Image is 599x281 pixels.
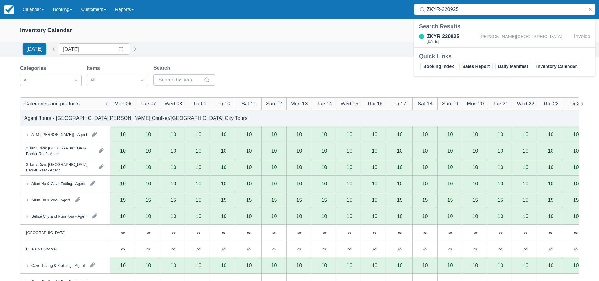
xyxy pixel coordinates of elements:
div: ∞ [110,241,136,257]
div: 10 [473,165,478,170]
div: ∞ [398,230,402,235]
div: 10 [473,148,478,153]
div: 10 [236,159,261,176]
div: 10 [387,159,412,176]
div: 2 Tank Dive: [GEOGRAPHIC_DATA] Barrier Reef - Agent [26,145,94,156]
div: 10 [573,148,579,153]
div: 10 [447,165,453,170]
div: 10 [447,214,453,219]
div: ∞ [247,230,251,235]
div: 10 [246,148,252,153]
div: 10 [513,143,538,159]
div: ∞ [574,230,578,235]
div: ∞ [147,246,150,251]
div: 10 [322,181,327,186]
div: [DATE] [427,40,477,43]
div: ∞ [423,246,427,251]
div: ∞ [499,246,502,251]
div: 15 [196,197,202,202]
div: 10 [171,132,176,137]
a: Daily Manifest [495,63,531,70]
div: ∞ [186,241,211,257]
div: 10 [573,165,579,170]
div: 10 [473,132,478,137]
div: ∞ [172,246,175,251]
div: 15 [347,197,352,202]
div: 10 [236,143,261,159]
div: 10 [286,159,312,176]
div: 15 [573,197,579,202]
div: 15 [246,197,252,202]
div: 10 [261,159,286,176]
div: 10 [120,148,126,153]
div: 10 [362,143,387,159]
div: 10 [146,181,151,186]
div: Mon 20 [467,100,484,107]
div: [PERSON_NAME][GEOGRAPHIC_DATA] [480,33,572,45]
span: Dropdown icon [73,77,79,83]
input: Search by item [158,74,202,86]
div: ∞ [524,230,527,235]
div: 15 [548,197,554,202]
div: ∞ [488,225,513,241]
div: 10 [523,263,529,268]
div: 10 [372,132,378,137]
img: checkfront-main-nav-mini-logo.png [4,5,14,14]
div: 10 [146,165,151,170]
div: 10 [196,165,202,170]
div: 15 [473,197,478,202]
div: ∞ [110,225,136,241]
div: 10 [498,148,503,153]
div: ∞ [286,241,312,257]
div: 10 [186,143,211,159]
a: Inventory Calendar [534,63,580,70]
div: ∞ [463,225,488,241]
div: 10 [221,165,227,170]
div: [GEOGRAPHIC_DATA] [26,230,66,235]
div: ∞ [161,225,186,241]
div: ∞ [121,230,125,235]
div: 10 [447,181,453,186]
div: Tue 21 [493,100,508,107]
div: 10 [372,181,378,186]
div: 10 [347,148,352,153]
div: ∞ [574,246,578,251]
div: 10 [523,132,529,137]
div: 10 [538,159,563,176]
div: ∞ [272,230,276,235]
div: 10 [412,159,437,176]
div: 10 [397,132,403,137]
div: ∞ [297,230,301,235]
div: Altun Ha & Zoo - Agent [31,197,70,203]
div: 10 [246,181,252,186]
div: ∞ [538,241,563,257]
div: 10 [397,263,403,268]
div: ∞ [323,246,326,251]
div: 10 [548,214,554,219]
div: 10 [397,181,403,186]
div: Inventory Calendar [20,27,72,34]
div: 10 [171,165,176,170]
div: 15 [322,197,327,202]
div: Thu 16 [367,100,382,107]
div: Agent Tours - [GEOGRAPHIC_DATA][PERSON_NAME] Caulker/[GEOGRAPHIC_DATA] City Tours [24,114,247,122]
div: 10 [473,214,478,219]
div: 10 [120,165,126,170]
div: 10 [211,159,236,176]
div: ∞ [312,225,337,241]
div: ∞ [323,230,326,235]
div: ∞ [222,246,225,251]
div: 15 [523,197,529,202]
div: ∞ [236,225,261,241]
div: ∞ [423,230,427,235]
div: 10 [422,181,428,186]
div: 15 [171,197,176,202]
div: ∞ [261,225,286,241]
div: 10 [447,263,453,268]
div: 10 [271,263,277,268]
div: ∞ [312,241,337,257]
div: ∞ [448,230,452,235]
div: Tue 14 [317,100,332,107]
div: 10 [347,181,352,186]
div: 10 [523,165,529,170]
